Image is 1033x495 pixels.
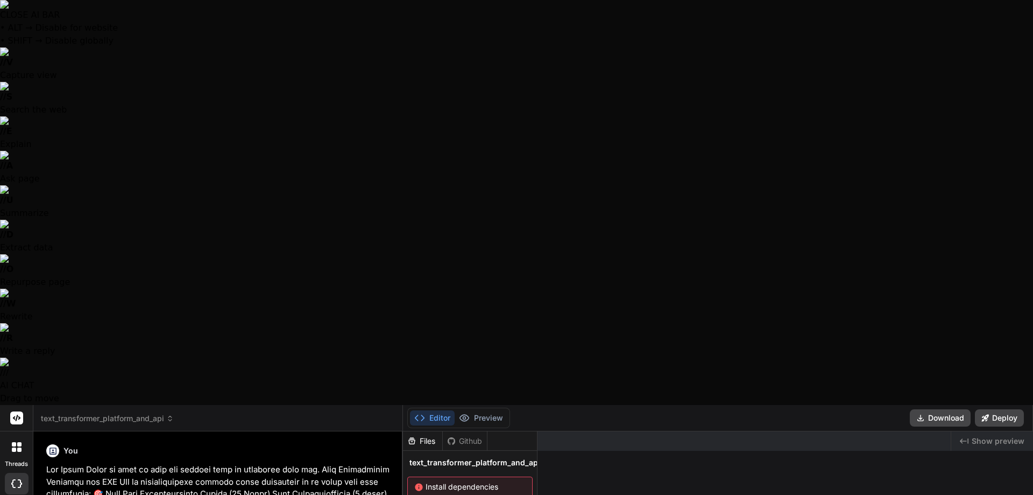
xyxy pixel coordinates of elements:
button: Preview [455,410,507,426]
button: Deploy [975,409,1024,427]
div: Files [403,436,442,447]
span: text_transformer_platform_and_api [41,413,174,424]
span: text_transformer_platform_and_api [409,457,540,468]
h6: You [63,445,78,456]
div: Github [443,436,487,447]
button: Download [910,409,971,427]
span: Install dependencies [414,482,526,492]
span: Show preview [972,436,1024,447]
label: threads [5,459,28,469]
button: Editor [410,410,455,426]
